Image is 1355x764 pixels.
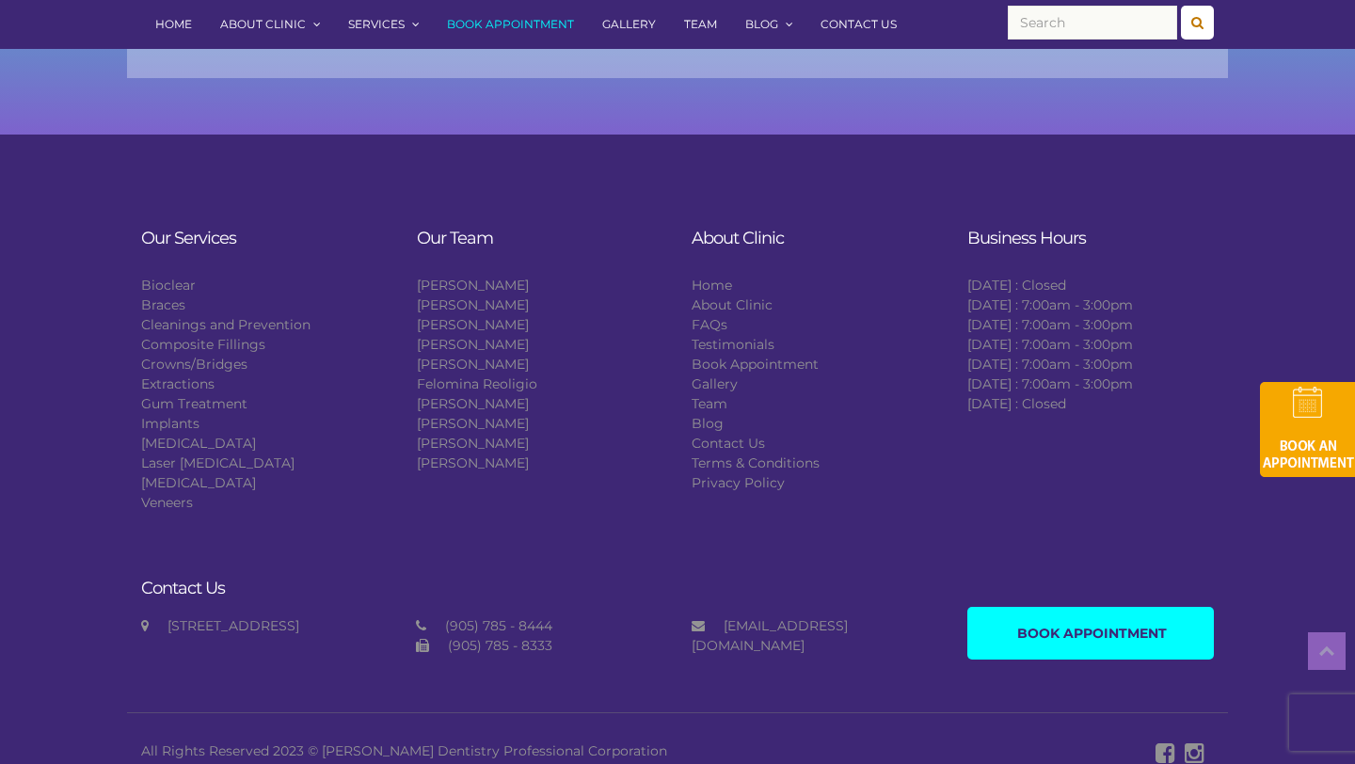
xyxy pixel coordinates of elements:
[141,415,199,432] a: Implants
[967,276,1215,295] li: [DATE] : Closed
[692,415,724,432] a: Blog
[416,616,662,636] div: (905) 785 - 8444
[692,435,765,452] a: Contact Us
[416,636,662,656] div: (905) 785 - 8333
[141,494,193,511] a: Veneers
[967,335,1215,355] li: [DATE] : 7:00am - 3:00pm
[692,375,738,392] a: Gallery
[967,374,1215,394] li: [DATE] : 7:00am - 3:00pm
[417,435,529,452] a: [PERSON_NAME]
[692,356,819,373] a: Book Appointment
[692,617,848,654] a: [EMAIL_ADDRESS][DOMAIN_NAME]
[967,355,1215,374] li: [DATE] : 7:00am - 3:00pm
[1260,382,1355,477] img: book-an-appointment-hod-gld.png
[127,741,953,761] div: All Rights Reserved 2023 © [PERSON_NAME] Dentistry Professional Corporation
[417,415,529,432] a: [PERSON_NAME]
[692,474,785,491] a: Privacy Policy
[141,336,265,353] a: Composite Fillings
[692,229,939,247] h3: About Clinic
[967,295,1215,315] li: [DATE] : 7:00am - 3:00pm
[417,296,529,313] a: [PERSON_NAME]
[1308,632,1346,670] a: Top
[967,229,1215,247] h3: Business Hours
[141,474,256,491] a: [MEDICAL_DATA]
[141,316,311,333] a: Cleanings and Prevention
[692,336,774,353] a: Testimonials
[1008,6,1177,40] input: Search
[692,454,820,471] a: Terms & Conditions
[417,336,529,353] a: [PERSON_NAME]
[141,454,295,471] a: Laser [MEDICAL_DATA]
[141,277,196,294] a: Bioclear
[967,607,1215,660] a: Book Appointment
[141,375,215,392] a: Extractions
[692,316,727,333] a: FAQs
[417,356,529,373] a: [PERSON_NAME]
[417,454,529,471] a: [PERSON_NAME]
[967,394,1215,414] li: [DATE] : Closed
[417,316,529,333] a: [PERSON_NAME]
[692,296,773,313] a: About Clinic
[417,395,529,412] a: [PERSON_NAME]
[141,435,256,452] a: [MEDICAL_DATA]
[141,229,389,247] h3: Our Services
[141,356,247,373] a: Crowns/Bridges
[967,315,1215,335] li: [DATE] : 7:00am - 3:00pm
[692,277,732,294] a: Home
[417,277,529,294] a: [PERSON_NAME]
[141,395,247,412] a: Gum Treatment
[141,579,939,597] h3: Contact Us
[692,395,727,412] a: Team
[417,375,537,392] a: Felomina Reoligio
[141,616,388,636] div: [STREET_ADDRESS]
[417,229,664,247] h3: Our Team
[141,296,185,313] a: Braces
